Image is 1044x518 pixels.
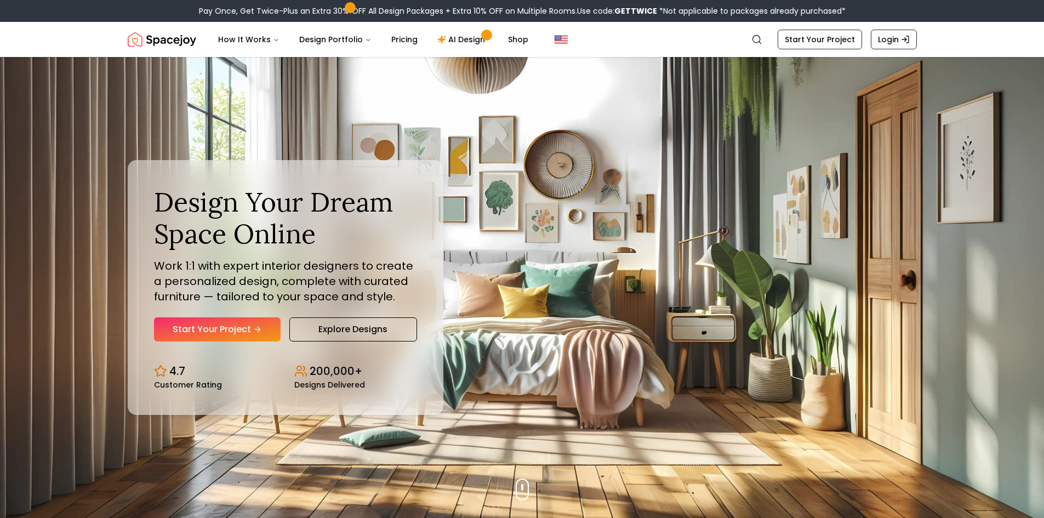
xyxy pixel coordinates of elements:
span: *Not applicable to packages already purchased* [657,5,846,16]
div: Design stats [154,355,417,389]
p: 4.7 [169,363,185,379]
button: How It Works [209,29,288,50]
h1: Design Your Dream Space Online [154,186,417,249]
p: Work 1:1 with expert interior designers to create a personalized design, complete with curated fu... [154,258,417,304]
small: Customer Rating [154,381,222,389]
a: Start Your Project [154,317,281,341]
a: Explore Designs [289,317,417,341]
nav: Main [209,29,537,50]
nav: Global [128,22,917,57]
img: United States [555,33,568,46]
a: AI Design [429,29,497,50]
a: Spacejoy [128,29,196,50]
a: Start Your Project [778,30,862,49]
p: 200,000+ [310,363,362,379]
a: Shop [499,29,537,50]
img: Spacejoy Logo [128,29,196,50]
small: Designs Delivered [294,381,365,389]
span: Use code: [577,5,657,16]
b: GETTWICE [614,5,657,16]
a: Pricing [383,29,426,50]
div: Pay Once, Get Twice-Plus an Extra 30% OFF All Design Packages + Extra 10% OFF on Multiple Rooms. [199,5,846,16]
a: Login [871,30,917,49]
button: Design Portfolio [290,29,380,50]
